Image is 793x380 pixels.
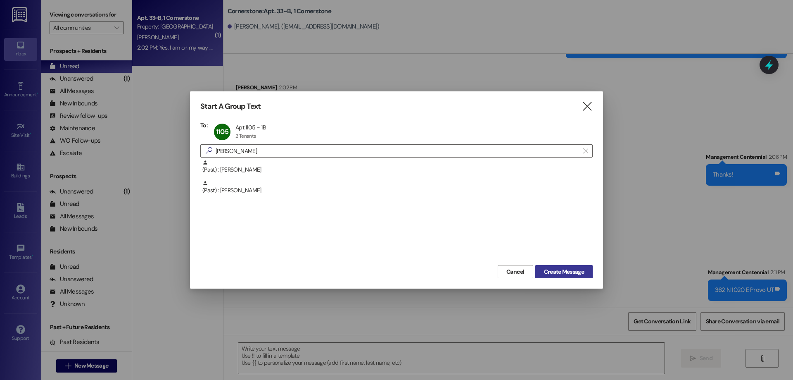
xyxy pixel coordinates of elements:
[202,180,593,195] div: (Past) : [PERSON_NAME]
[200,180,593,201] div: (Past) : [PERSON_NAME]
[544,268,584,276] span: Create Message
[202,146,216,155] i: 
[535,265,593,278] button: Create Message
[579,145,592,157] button: Clear text
[200,160,593,180] div: (Past) : [PERSON_NAME]
[506,268,525,276] span: Cancel
[583,148,588,154] i: 
[202,160,593,174] div: (Past) : [PERSON_NAME]
[235,124,266,131] div: Apt 1105 - 1B
[582,102,593,111] i: 
[200,122,208,129] h3: To:
[216,145,579,157] input: Search for any contact or apartment
[498,265,533,278] button: Cancel
[235,133,256,139] div: 2 Tenants
[200,102,261,111] h3: Start A Group Text
[216,127,228,136] span: 1105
